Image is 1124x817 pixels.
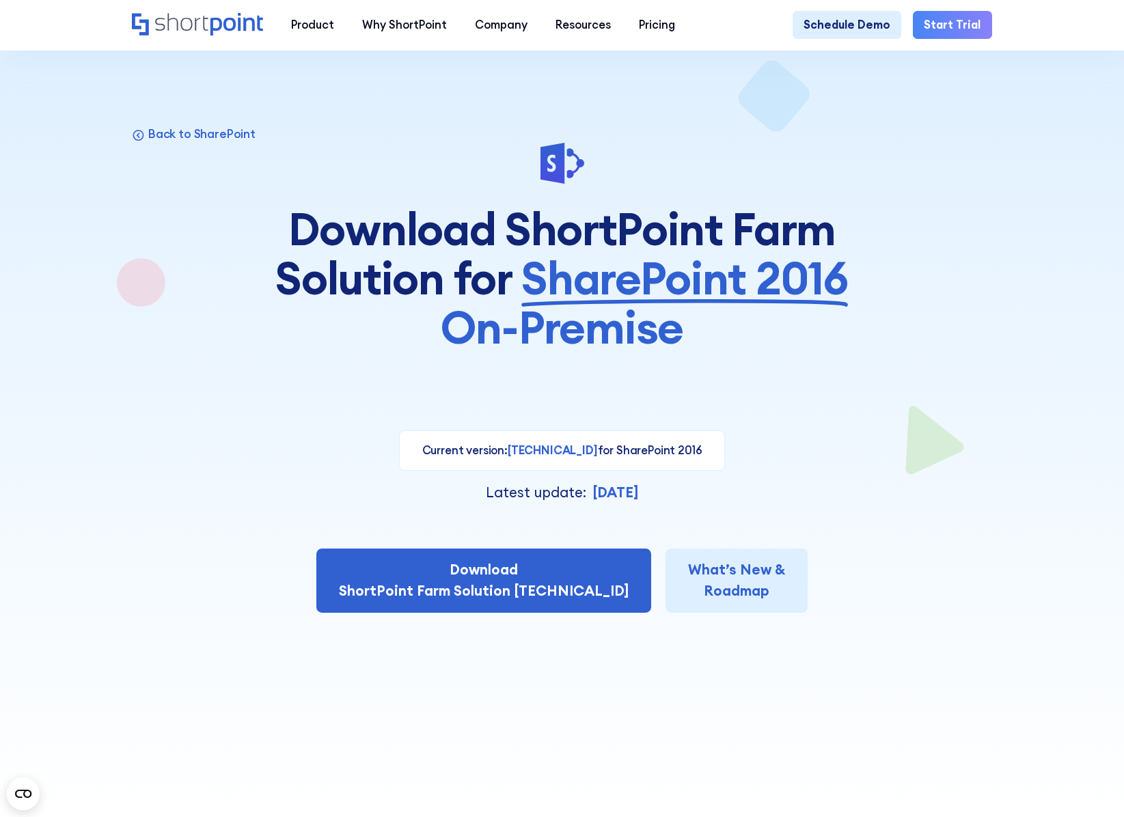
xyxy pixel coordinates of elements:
div: Company [475,16,527,33]
a: Back to SharePoint [132,126,256,141]
span: On-Premise [441,303,683,352]
div: Pricing [639,16,675,33]
a: Home [132,13,262,37]
a: Company [461,11,541,39]
div: Resources [556,16,611,33]
a: Start Trial [913,11,992,39]
strong: [DATE] [592,483,638,501]
span: [TECHNICAL_ID] [508,443,598,457]
div: Product [291,16,334,33]
h1: Download ShortPoint Farm [267,204,858,352]
iframe: Chat Widget [878,659,1124,817]
a: Product [277,11,348,39]
a: Resources [541,11,625,39]
div: Why ShortPoint [362,16,447,33]
a: What’s New &Roadmap [666,549,808,613]
p: Back to SharePoint [148,126,256,141]
a: DownloadShortPoint Farm Solution [TECHNICAL_ID] [316,549,651,613]
a: Why ShortPoint [348,11,461,39]
a: Pricing [625,11,689,39]
span: Solution for [275,253,512,303]
button: Open CMP widget [7,777,40,810]
a: Schedule Demo [793,11,902,39]
span: SharePoint 2016 [521,253,848,303]
p: Latest update: [486,482,586,503]
p: Current version: for SharePoint 2016 [422,442,702,459]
